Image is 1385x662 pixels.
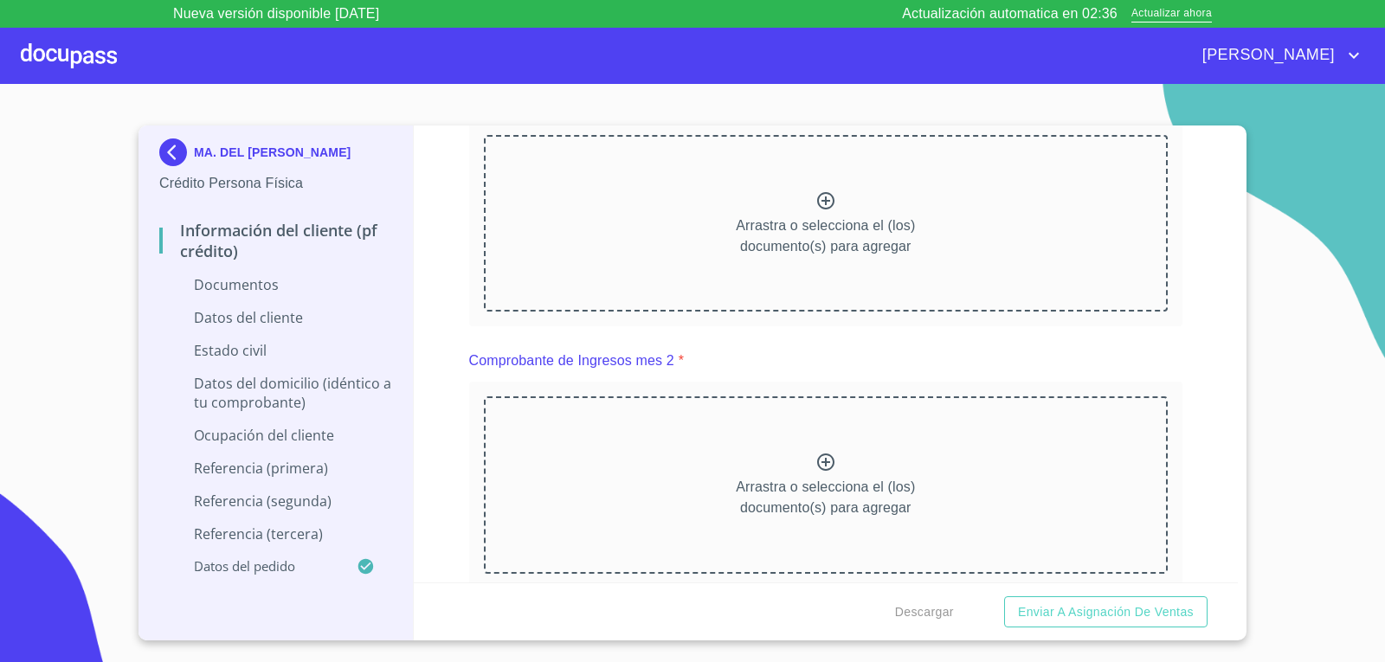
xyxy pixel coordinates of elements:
[1189,42,1364,69] button: account of current user
[159,341,392,360] p: Estado Civil
[159,220,392,261] p: Información del cliente (PF crédito)
[902,3,1118,24] p: Actualización automatica en 02:36
[888,596,961,628] button: Descargar
[159,138,392,173] div: MA. DEL [PERSON_NAME]
[736,215,915,257] p: Arrastra o selecciona el (los) documento(s) para agregar
[1004,596,1208,628] button: Enviar a Asignación de Ventas
[159,459,392,478] p: Referencia (primera)
[159,138,194,166] img: Docupass spot blue
[159,173,392,194] p: Crédito Persona Física
[159,426,392,445] p: Ocupación del Cliente
[173,3,379,24] p: Nueva versión disponible [DATE]
[159,492,392,511] p: Referencia (segunda)
[469,350,674,371] p: Comprobante de Ingresos mes 2
[159,308,392,327] p: Datos del cliente
[159,557,357,575] p: Datos del pedido
[895,601,954,623] span: Descargar
[1018,601,1194,623] span: Enviar a Asignación de Ventas
[1189,42,1343,69] span: [PERSON_NAME]
[194,145,351,159] p: MA. DEL [PERSON_NAME]
[159,374,392,412] p: Datos del domicilio (idéntico a tu comprobante)
[159,524,392,543] p: Referencia (tercera)
[736,477,915,518] p: Arrastra o selecciona el (los) documento(s) para agregar
[1131,5,1212,23] span: Actualizar ahora
[159,275,392,294] p: Documentos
